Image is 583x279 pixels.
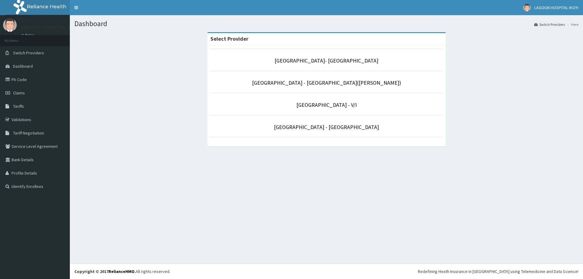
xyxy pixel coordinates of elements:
p: LAGOON HOSPITAL IKOYI [21,25,80,30]
strong: Copyright © 2017 . [74,269,136,274]
a: [GEOGRAPHIC_DATA] - V/I [296,101,357,108]
span: Tariff Negotiation [13,130,44,136]
img: User Image [523,4,531,12]
a: RelianceHMO [108,269,135,274]
a: Online [21,33,36,37]
span: Dashboard [13,63,33,69]
span: Switch Providers [13,50,44,56]
strong: Select Provider [210,35,248,42]
span: Claims [13,90,25,96]
a: Switch Providers [534,22,565,27]
li: Here [565,22,578,27]
a: [GEOGRAPHIC_DATA] - [GEOGRAPHIC_DATA] [274,124,379,131]
a: [GEOGRAPHIC_DATA] - [GEOGRAPHIC_DATA]([PERSON_NAME]) [252,79,401,86]
span: Tariffs [13,104,24,109]
footer: All rights reserved. [70,264,583,279]
img: User Image [3,18,17,32]
a: [GEOGRAPHIC_DATA]- [GEOGRAPHIC_DATA] [274,57,378,64]
div: Redefining Heath Insurance in [GEOGRAPHIC_DATA] using Telemedicine and Data Science! [418,268,578,274]
h1: Dashboard [74,20,578,28]
span: LAGOON HOSPITAL IKOYI [534,5,578,10]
